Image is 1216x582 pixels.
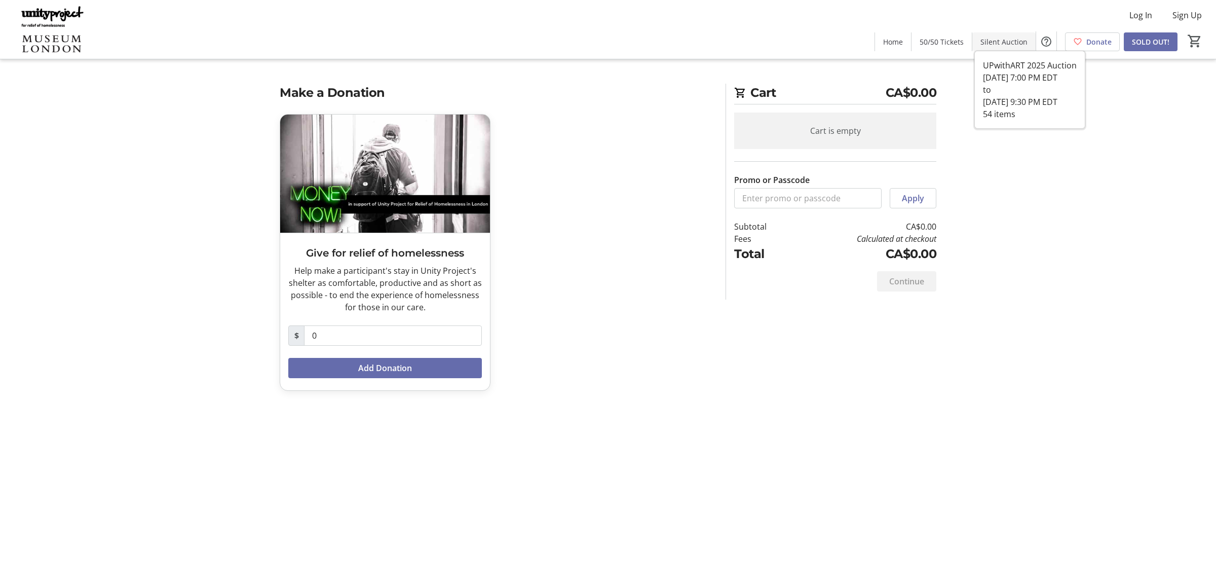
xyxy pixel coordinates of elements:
span: Apply [902,192,924,204]
div: to [983,84,1077,96]
span: Donate [1086,37,1112,47]
label: Promo or Passcode [734,174,810,186]
div: Help make a participant's stay in Unity Project's shelter as comfortable, productive and as short... [288,265,482,313]
a: 50/50 Tickets [911,32,972,51]
span: Home [883,37,903,47]
h3: Give for relief of homelessness [288,245,482,261]
span: CA$0.00 [886,84,937,102]
span: Log In [1129,9,1152,21]
img: Give for relief of homelessness [280,115,490,233]
button: Add Donation [288,358,482,378]
button: Cart [1186,32,1204,50]
h2: Make a Donation [280,84,713,102]
div: UPwithART 2025 Auction [983,59,1077,71]
div: Cart is empty [734,113,936,149]
td: Fees [734,233,793,245]
img: Unity Project & Museum London's Logo [6,4,96,55]
td: CA$0.00 [793,221,936,233]
input: Enter promo or passcode [734,188,882,208]
button: Apply [890,188,936,208]
span: SOLD OUT! [1132,37,1169,47]
a: SOLD OUT! [1124,32,1177,51]
h2: Cart [734,84,936,104]
div: 54 items [983,108,1077,120]
button: Log In [1121,7,1160,23]
span: Add Donation [358,362,412,374]
button: Help [1036,31,1056,52]
span: Silent Auction [980,37,1028,47]
a: Silent Auction [972,32,1036,51]
span: $ [288,325,305,346]
a: Donate [1065,32,1120,51]
td: Total [734,245,793,263]
div: [DATE] 9:30 PM EDT [983,96,1077,108]
span: 50/50 Tickets [920,37,964,47]
span: Sign Up [1172,9,1202,21]
div: [DATE] 7:00 PM EDT [983,71,1077,84]
input: Donation Amount [304,325,482,346]
td: Calculated at checkout [793,233,936,245]
td: Subtotal [734,221,793,233]
a: Home [875,32,911,51]
button: Sign Up [1164,7,1210,23]
td: CA$0.00 [793,245,936,263]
